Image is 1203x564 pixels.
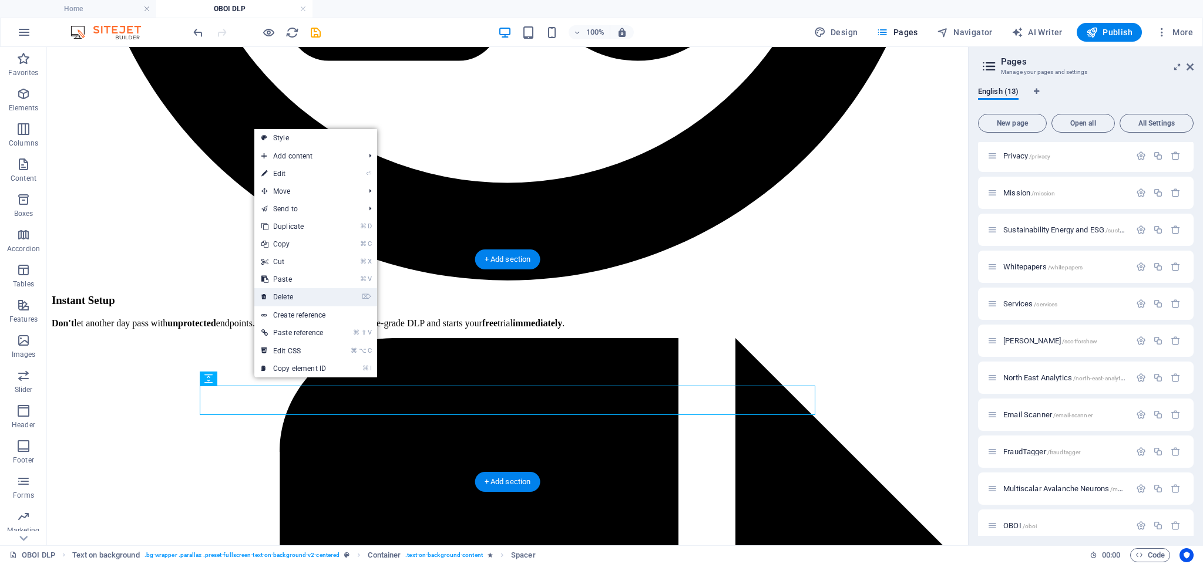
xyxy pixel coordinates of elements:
[876,26,918,38] span: Pages
[7,244,40,254] p: Accordion
[1136,262,1146,272] div: Settings
[1003,336,1097,345] span: Click to open page
[344,552,350,558] i: This element is a customizable preset
[1153,299,1163,309] div: Duplicate
[191,25,205,39] button: undo
[8,68,38,77] p: Favorites
[9,548,55,562] a: Click to cancel selection. Double-click to open Pages
[1180,548,1194,562] button: Usercentrics
[360,222,367,230] i: ⌘
[1171,299,1181,309] div: Remove
[1102,548,1120,562] span: 00 00
[488,552,493,558] i: Element contains an animation
[1003,447,1080,456] span: Click to open page
[1171,484,1181,494] div: Remove
[1000,411,1130,418] div: Email Scanner/email-scanner
[1171,410,1181,420] div: Remove
[1153,188,1163,198] div: Duplicate
[254,183,359,200] span: Move
[362,364,369,372] i: ⌘
[1171,373,1181,383] div: Remove
[1136,410,1146,420] div: Settings
[1000,263,1130,271] div: Whitepapers/whitepapers
[1153,373,1163,383] div: Duplicate
[937,26,993,38] span: Navigator
[814,26,858,38] span: Design
[370,364,371,372] i: I
[362,293,371,300] i: ⌦
[1151,23,1198,42] button: More
[12,350,36,359] p: Images
[254,253,333,271] a: ⌘XCut
[9,103,39,113] p: Elements
[1012,26,1063,38] span: AI Writer
[1136,336,1146,346] div: Settings
[1105,227,1174,234] span: /sustainability-energy-esg
[368,275,371,283] i: V
[1000,226,1130,234] div: Sustainability Energy and ESG/sustainability-energy-esg
[1077,23,1142,42] button: Publish
[1136,188,1146,198] div: Settings
[285,25,299,39] button: reload
[368,222,371,230] i: D
[1000,485,1130,492] div: Multiscalar Avalanche Neurons/multiscalar-avalanche-neurons
[254,200,359,218] a: Send to
[254,288,333,306] a: ⌦Delete
[1047,449,1081,455] span: /fraudtagger
[872,23,922,42] button: Pages
[368,548,401,562] span: Click to select. Double-click to edit
[360,240,367,248] i: ⌘
[1153,262,1163,272] div: Duplicate
[254,324,333,342] a: ⌘⇧VPaste reference
[1057,120,1110,127] span: Open all
[1031,190,1055,197] span: /mission
[1156,26,1193,38] span: More
[475,472,540,492] div: + Add section
[1136,299,1146,309] div: Settings
[932,23,997,42] button: Navigator
[353,329,359,336] i: ⌘
[983,120,1041,127] span: New page
[1003,484,1194,493] span: Click to open page
[1029,153,1050,160] span: /privacy
[1171,336,1181,346] div: Remove
[360,275,367,283] i: ⌘
[1136,373,1146,383] div: Settings
[368,258,371,265] i: X
[1086,26,1133,38] span: Publish
[586,25,605,39] h6: 100%
[254,342,333,360] a: ⌘⌥CEdit CSS
[1110,551,1112,559] span: :
[15,385,33,394] p: Slider
[12,420,35,430] p: Header
[254,235,333,253] a: ⌘CCopy
[1007,23,1067,42] button: AI Writer
[1153,521,1163,531] div: Duplicate
[1090,548,1121,562] h6: Session time
[1073,375,1128,381] span: /north-east-analytics
[7,526,39,535] p: Marketing
[359,347,367,354] i: ⌥
[1000,152,1130,160] div: Privacy/privacy
[368,329,371,336] i: V
[1000,337,1130,345] div: [PERSON_NAME]/scotforshaw
[1000,448,1130,455] div: FraudTagger/fraudtagger
[254,360,333,377] a: ⌘ICopy element ID
[14,209,33,218] p: Boxes
[1153,151,1163,161] div: Duplicate
[1153,410,1163,420] div: Duplicate
[1136,521,1146,531] div: Settings
[145,548,340,562] span: . bg-wrapper .parallax .preset-fullscreen-text-on-background-v2-centered
[511,548,536,562] span: Click to select. Double-click to edit
[1120,114,1194,133] button: All Settings
[978,114,1047,133] button: New page
[1130,548,1170,562] button: Code
[1125,120,1188,127] span: All Settings
[368,347,371,354] i: C
[1171,521,1181,531] div: Remove
[191,26,205,39] i: Undo: Duplicate elements (Ctrl+Z)
[809,23,863,42] button: Design
[1136,484,1146,494] div: Settings
[254,218,333,235] a: ⌘DDuplicate
[1023,523,1037,529] span: /oboi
